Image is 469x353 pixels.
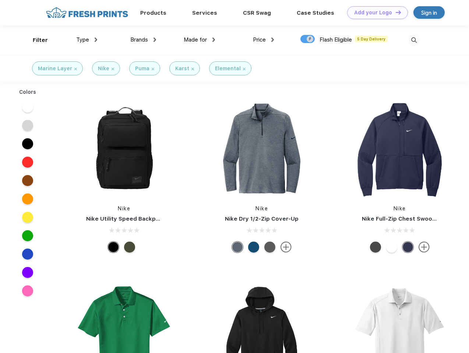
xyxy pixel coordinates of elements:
[386,242,397,253] div: White
[38,65,72,72] div: Marine Layer
[232,242,243,253] div: Navy Heather
[213,100,311,197] img: func=resize&h=266
[108,242,119,253] div: Black
[264,242,275,253] div: Black Heather
[75,100,173,197] img: func=resize&h=266
[44,6,130,19] img: fo%20logo%202.webp
[112,68,114,70] img: filter_cancel.svg
[98,65,109,72] div: Nike
[362,215,460,222] a: Nike Full-Zip Chest Swoosh Jacket
[86,215,166,222] a: Nike Utility Speed Backpack
[396,10,401,14] img: DT
[248,242,259,253] div: Gym Blue
[413,6,445,19] a: Sign in
[253,36,266,43] span: Price
[351,100,449,197] img: func=resize&h=266
[419,242,430,253] img: more.svg
[152,68,154,70] img: filter_cancel.svg
[192,10,217,16] a: Services
[33,36,48,44] div: Filter
[212,38,215,42] img: dropdown.png
[14,88,42,96] div: Colors
[394,206,406,211] a: Nike
[255,206,268,211] a: Nike
[135,65,149,72] div: Puma
[95,38,97,42] img: dropdown.png
[184,36,207,43] span: Made for
[130,36,148,43] span: Brands
[140,10,166,16] a: Products
[76,36,89,43] span: Type
[320,36,352,43] span: Flash Eligible
[154,38,156,42] img: dropdown.png
[402,242,413,253] div: Midnight Navy
[355,36,388,42] span: 5 Day Delivery
[354,10,392,16] div: Add your Logo
[124,242,135,253] div: Cargo Khaki
[175,65,189,72] div: Karst
[215,65,241,72] div: Elemental
[421,8,437,17] div: Sign in
[74,68,77,70] img: filter_cancel.svg
[281,242,292,253] img: more.svg
[118,206,130,211] a: Nike
[408,34,420,46] img: desktop_search.svg
[243,10,271,16] a: CSR Swag
[370,242,381,253] div: Anthracite
[243,68,246,70] img: filter_cancel.svg
[225,215,299,222] a: Nike Dry 1/2-Zip Cover-Up
[191,68,194,70] img: filter_cancel.svg
[271,38,274,42] img: dropdown.png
